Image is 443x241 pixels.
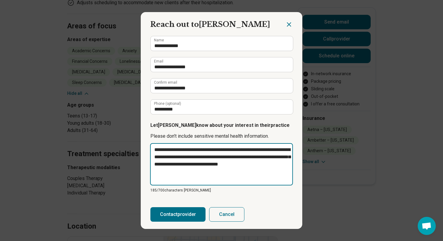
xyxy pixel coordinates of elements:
label: Name [154,38,164,42]
label: Email [154,59,163,63]
button: Contactprovider [150,207,206,222]
label: Confirm email [154,81,177,84]
label: Phone (optional) [154,102,181,105]
span: Reach out to [PERSON_NAME] [150,20,270,29]
p: Please don’t include sensitive mental health information. [150,133,293,140]
button: Close dialog [285,21,293,28]
p: Let [PERSON_NAME] know about your interest in their practice [150,122,293,129]
button: Cancel [209,207,244,222]
p: 185/ 700 characters [PERSON_NAME] [150,188,293,193]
